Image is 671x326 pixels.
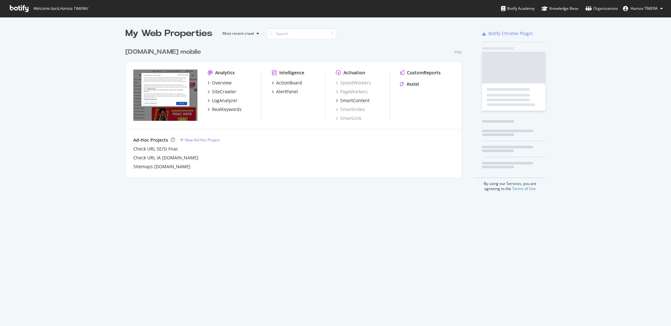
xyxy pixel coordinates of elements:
[343,70,365,76] div: Activation
[455,50,462,55] div: Pro
[208,106,242,113] a: RealKeywords
[180,137,220,143] a: New Ad-Hoc Project
[631,6,658,11] span: Hamza TIMERA
[185,137,220,143] div: New Ad-Hoc Project
[279,70,304,76] div: Intelligence
[501,5,535,12] div: Botify Academy
[125,47,201,57] div: [DOMAIN_NAME] mobile
[474,178,546,191] div: By using our Services, you are agreeing to the
[267,28,336,39] input: Search
[212,89,236,95] div: SiteCrawler
[585,5,618,12] div: Organizations
[272,89,298,95] a: AlertPanel
[400,81,419,87] a: Assist
[336,115,361,121] a: SmartLink
[133,146,178,152] a: Check URL SE/SI Fnac
[618,3,668,14] button: Hamza TIMERA
[407,81,419,87] div: Assist
[212,80,232,86] div: Overview
[272,80,302,86] a: ActionBoard
[33,6,88,11] span: Welcome back, Hamza TIMERA !
[541,5,578,12] div: Knowledge Base
[125,47,203,57] a: [DOMAIN_NAME] mobile
[276,80,302,86] div: ActionBoard
[340,97,370,104] div: SmartContent
[407,70,441,76] div: CustomReports
[133,137,168,143] div: Ad-Hoc Projects
[482,30,533,37] a: Botify Chrome Plugin
[125,27,212,40] div: My Web Properties
[133,70,197,121] img: www.fnac.com/
[276,89,298,95] div: AlertPanel
[133,155,198,161] a: Check URL IA [DOMAIN_NAME]
[133,163,190,170] a: Sitemaps [DOMAIN_NAME]
[222,32,254,35] div: Most recent crawl
[212,97,238,104] div: LogAnalyzer
[512,186,536,191] a: Terms of Use
[400,70,441,76] a: CustomReports
[336,80,371,86] a: SpeedWorkers
[208,80,232,86] a: Overview
[208,97,238,104] a: LogAnalyzer
[208,89,236,95] a: SiteCrawler
[125,40,467,177] div: grid
[336,97,370,104] a: SmartContent
[212,106,242,113] div: RealKeywords
[215,70,235,76] div: Analytics
[217,28,262,39] button: Most recent crawl
[336,106,365,113] a: SmartIndex
[488,30,533,37] div: Botify Chrome Plugin
[336,89,368,95] a: PageWorkers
